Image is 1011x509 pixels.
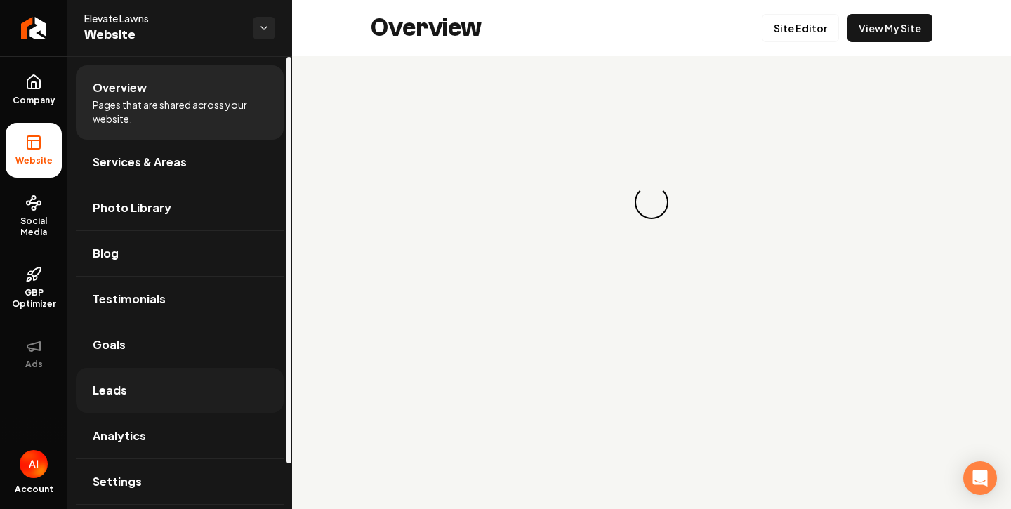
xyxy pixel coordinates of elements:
[76,414,284,458] a: Analytics
[762,14,839,42] a: Site Editor
[15,484,53,495] span: Account
[6,255,62,321] a: GBP Optimizer
[93,336,126,353] span: Goals
[76,140,284,185] a: Services & Areas
[963,461,997,495] div: Open Intercom Messenger
[20,450,48,478] img: Abdi Ismael
[76,231,284,276] a: Blog
[93,382,127,399] span: Leads
[93,473,142,490] span: Settings
[76,185,284,230] a: Photo Library
[6,216,62,238] span: Social Media
[20,450,48,478] button: Open user button
[93,428,146,444] span: Analytics
[847,14,932,42] a: View My Site
[21,17,47,39] img: Rebolt Logo
[93,98,267,126] span: Pages that are shared across your website.
[93,79,147,96] span: Overview
[76,368,284,413] a: Leads
[6,183,62,249] a: Social Media
[10,155,58,166] span: Website
[84,11,242,25] span: Elevate Lawns
[76,459,284,504] a: Settings
[20,359,48,370] span: Ads
[6,62,62,117] a: Company
[6,326,62,381] button: Ads
[76,322,284,367] a: Goals
[76,277,284,322] a: Testimonials
[93,291,166,308] span: Testimonials
[84,25,242,45] span: Website
[630,181,673,223] div: Loading
[371,14,482,42] h2: Overview
[6,287,62,310] span: GBP Optimizer
[93,154,187,171] span: Services & Areas
[93,245,119,262] span: Blog
[93,199,171,216] span: Photo Library
[7,95,61,106] span: Company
